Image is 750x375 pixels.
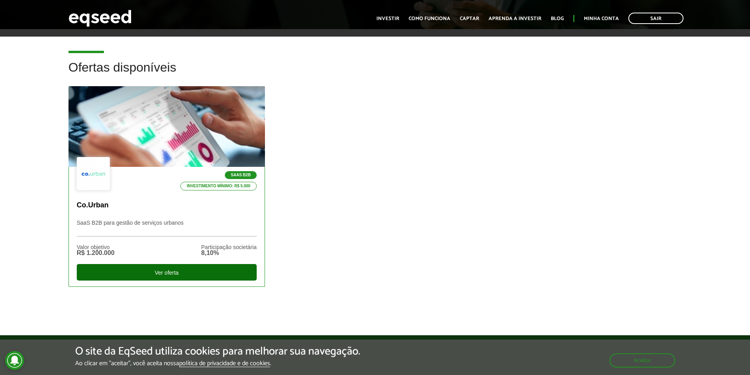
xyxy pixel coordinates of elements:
button: Aceitar [609,353,675,368]
a: Captar [460,16,479,21]
p: SaaS B2B [225,171,257,179]
div: R$ 1.200.000 [77,250,115,256]
a: política de privacidade e de cookies [179,360,270,367]
div: 8,10% [201,250,257,256]
div: Ver oferta [77,264,257,281]
a: Minha conta [584,16,619,21]
p: Ao clicar em "aceitar", você aceita nossa . [75,360,360,367]
h2: Ofertas disponíveis [69,61,682,86]
img: EqSeed [69,8,131,29]
p: SaaS B2B para gestão de serviços urbanos [77,220,257,236]
div: Participação societária [201,244,257,250]
a: Sair [628,13,683,24]
a: Blog [551,16,564,21]
a: Investir [376,16,399,21]
h5: O site da EqSeed utiliza cookies para melhorar sua navegação. [75,345,360,358]
a: SaaS B2B Investimento mínimo: R$ 5.000 Co.Urban SaaS B2B para gestão de serviços urbanos Valor ob... [69,86,265,286]
div: Valor objetivo [77,244,115,250]
a: Aprenda a investir [489,16,541,21]
a: Como funciona [409,16,450,21]
p: Co.Urban [77,201,257,210]
p: Investimento mínimo: R$ 5.000 [180,182,257,190]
